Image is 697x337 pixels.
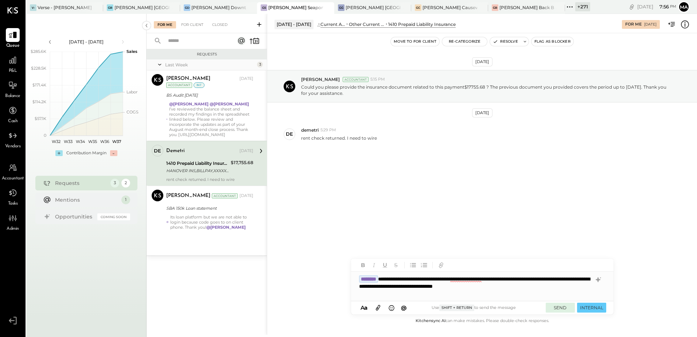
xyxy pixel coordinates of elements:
[55,213,94,220] div: Opportunities
[166,177,253,182] div: rent check returned. I need to wire
[0,161,25,182] a: Accountant
[64,139,73,144] text: W33
[0,53,25,74] a: P&L
[346,4,400,11] div: [PERSON_NAME] [GEOGRAPHIC_DATA]
[320,21,345,27] div: Current Assets
[301,76,340,82] span: [PERSON_NAME]
[5,93,20,100] span: Balance
[231,159,253,166] div: $17,755.68
[194,82,205,88] div: int
[165,62,255,68] div: Last Week
[107,4,113,11] div: GB
[166,205,251,212] div: SBA 150k Loan statement
[358,260,368,270] button: Bold
[0,28,25,49] a: Queue
[51,139,60,144] text: W32
[166,160,229,167] div: 1410 Prepaid Liability Insurance
[575,2,590,11] div: + 271
[320,127,336,133] span: 5:29 PM
[380,260,390,270] button: Underline
[349,21,385,27] div: Other Current Assets
[121,179,130,187] div: 2
[490,37,521,46] button: Resolve
[191,4,246,11] div: [PERSON_NAME] Downtown
[38,4,92,11] div: Verse - [PERSON_NAME] Lankershim LLC
[97,213,130,220] div: Coming Soon
[419,260,429,270] button: Ordered List
[628,3,635,11] div: copy link
[268,4,323,11] div: [PERSON_NAME] Seaport
[637,3,676,10] div: [DATE]
[240,76,253,82] div: [DATE]
[399,303,409,312] button: @
[170,214,253,230] div: Its loan platform but we are not able to login because code goes to on client phone. Thank you!
[55,150,63,156] div: +
[44,133,46,138] text: 0
[261,4,267,11] div: GS
[166,167,229,174] div: HANOVER INS,BILLPAY,XXXXXX0160
[301,84,672,96] p: Could you please provide the insurance document related to this payment$17755.68 ? The previous d...
[531,37,573,46] button: Flag as Blocker
[0,186,25,207] a: Tasks
[110,150,117,156] div: -
[166,92,251,99] div: BS Audit [DATE]
[499,4,554,11] div: [PERSON_NAME] Back Bay
[166,75,210,82] div: [PERSON_NAME]
[364,304,367,311] span: a
[401,304,407,311] span: @
[35,116,46,121] text: $57.1K
[436,260,446,270] button: Add URL
[240,148,253,154] div: [DATE]
[370,77,385,82] span: 5:15 PM
[472,108,492,117] div: [DATE]
[32,82,46,88] text: $171.4K
[301,127,319,133] span: demetri
[274,20,314,29] div: [DATE] - [DATE]
[678,1,690,13] button: Ma
[391,260,401,270] button: Strikethrough
[423,4,477,11] div: [PERSON_NAME] Causeway
[369,260,379,270] button: Italic
[8,201,18,207] span: Tasks
[0,78,25,100] a: Balance
[439,305,474,311] span: Shift + Return
[150,52,263,57] div: Requests
[442,37,487,46] button: Re-Categorize
[126,49,137,54] text: Sales
[212,193,238,198] div: Accountant
[0,104,25,125] a: Cash
[2,175,24,182] span: Accountant
[154,21,176,28] div: For Me
[100,139,109,144] text: W36
[0,211,25,232] a: Admin
[644,22,657,27] div: [DATE]
[358,304,370,312] button: Aa
[286,131,293,137] div: de
[5,143,21,150] span: Vendors
[184,4,190,11] div: GD
[388,21,456,27] div: 1410 Prepaid Liability Insurance
[114,4,169,11] div: [PERSON_NAME] [GEOGRAPHIC_DATA]
[88,139,97,144] text: W35
[257,62,263,67] div: 3
[206,225,246,230] strong: @[PERSON_NAME]
[408,260,418,270] button: Unordered List
[415,4,421,11] div: GC
[391,37,439,46] button: Move to for client
[240,193,253,199] div: [DATE]
[66,150,106,156] div: Contribution Margin
[75,139,85,144] text: W34
[409,305,538,311] div: Use to send the message
[121,195,130,204] div: 1
[210,101,249,106] strong: @[PERSON_NAME]
[30,4,36,11] div: V-
[110,179,119,187] div: 3
[0,129,25,150] a: Vendors
[301,135,377,141] p: rent check returned. I need to wire
[625,22,642,27] div: For Me
[154,147,161,154] div: de
[126,109,139,115] text: COGS
[178,21,207,28] div: For Client
[55,179,107,187] div: Requests
[112,139,121,144] text: W37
